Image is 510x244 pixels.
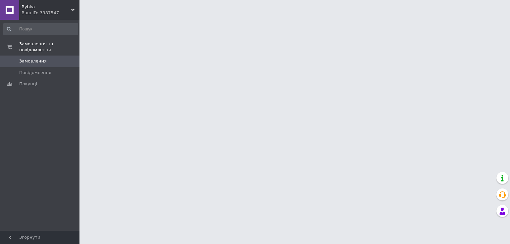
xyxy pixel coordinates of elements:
span: Замовлення та повідомлення [19,41,79,53]
span: Покупці [19,81,37,87]
span: Повідомлення [19,70,51,76]
span: Bybka [22,4,71,10]
input: Пошук [3,23,78,35]
span: Замовлення [19,58,47,64]
div: Ваш ID: 3987547 [22,10,79,16]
